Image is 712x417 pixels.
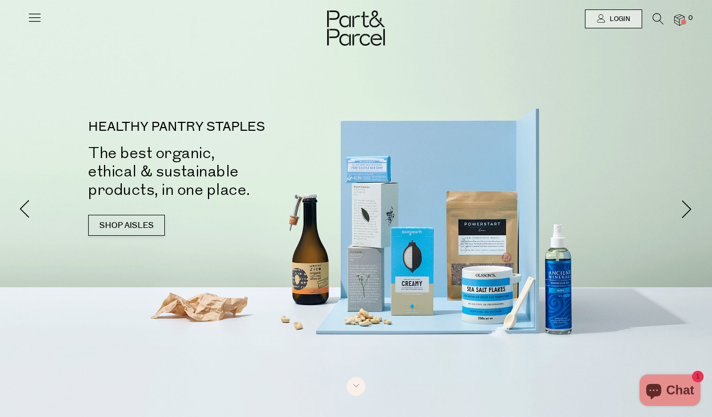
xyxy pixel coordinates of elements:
inbox-online-store-chat: Shopify online store chat [636,374,704,409]
img: Part&Parcel [327,11,385,46]
span: Login [607,15,630,24]
h2: The best organic, ethical & sustainable products, in one place. [88,144,372,199]
a: Login [585,9,642,28]
span: 0 [686,14,695,23]
p: HEALTHY PANTRY STAPLES [88,121,372,133]
a: SHOP AISLES [88,215,165,236]
a: 0 [674,14,685,25]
